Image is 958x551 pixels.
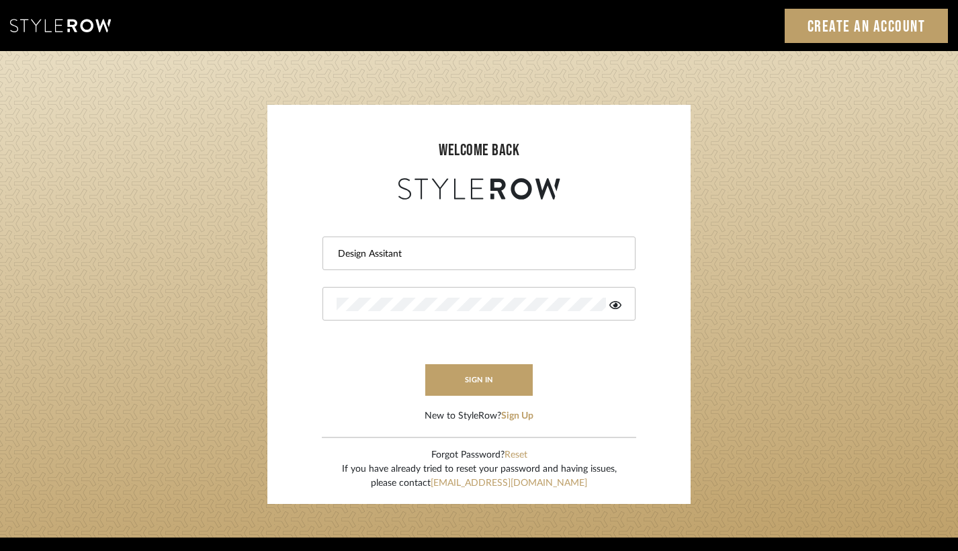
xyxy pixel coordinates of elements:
div: If you have already tried to reset your password and having issues, please contact [342,462,617,491]
button: Reset [505,448,527,462]
a: [EMAIL_ADDRESS][DOMAIN_NAME] [431,478,587,488]
input: Email Address [337,247,618,261]
button: sign in [425,364,533,396]
div: Forgot Password? [342,448,617,462]
div: New to StyleRow? [425,409,533,423]
div: welcome back [281,138,677,163]
button: Sign Up [501,409,533,423]
a: Create an Account [785,9,949,43]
